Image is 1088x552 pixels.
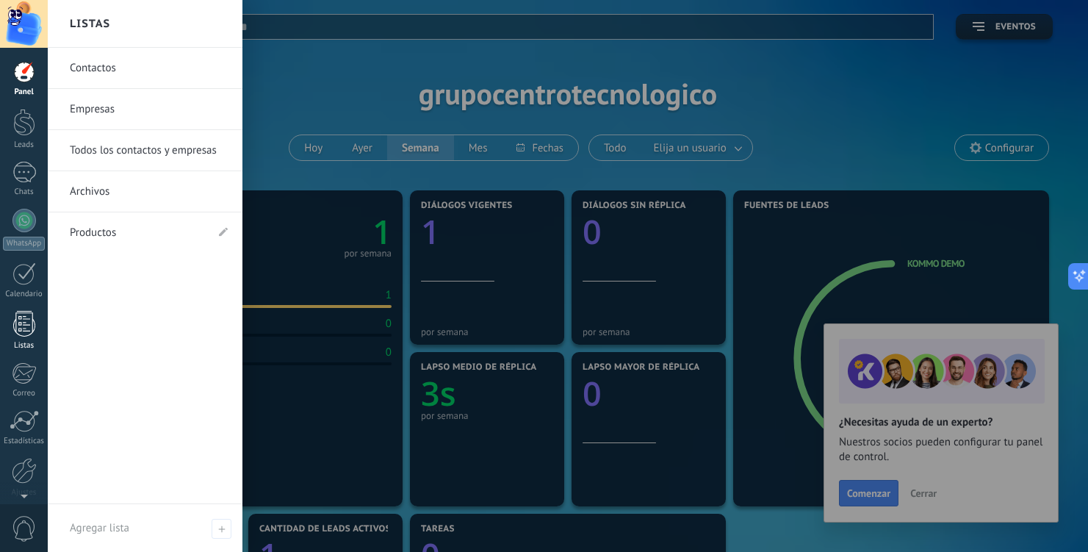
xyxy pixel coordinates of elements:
[70,1,110,47] h2: Listas
[70,521,129,535] span: Agregar lista
[3,140,46,150] div: Leads
[70,171,228,212] a: Archivos
[3,389,46,398] div: Correo
[70,89,228,130] a: Empresas
[3,187,46,197] div: Chats
[3,437,46,446] div: Estadísticas
[3,237,45,251] div: WhatsApp
[70,48,228,89] a: Contactos
[70,130,228,171] a: Todos los contactos y empresas
[3,290,46,299] div: Calendario
[3,87,46,97] div: Panel
[3,341,46,351] div: Listas
[212,519,231,539] span: Agregar lista
[70,212,206,254] a: Productos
